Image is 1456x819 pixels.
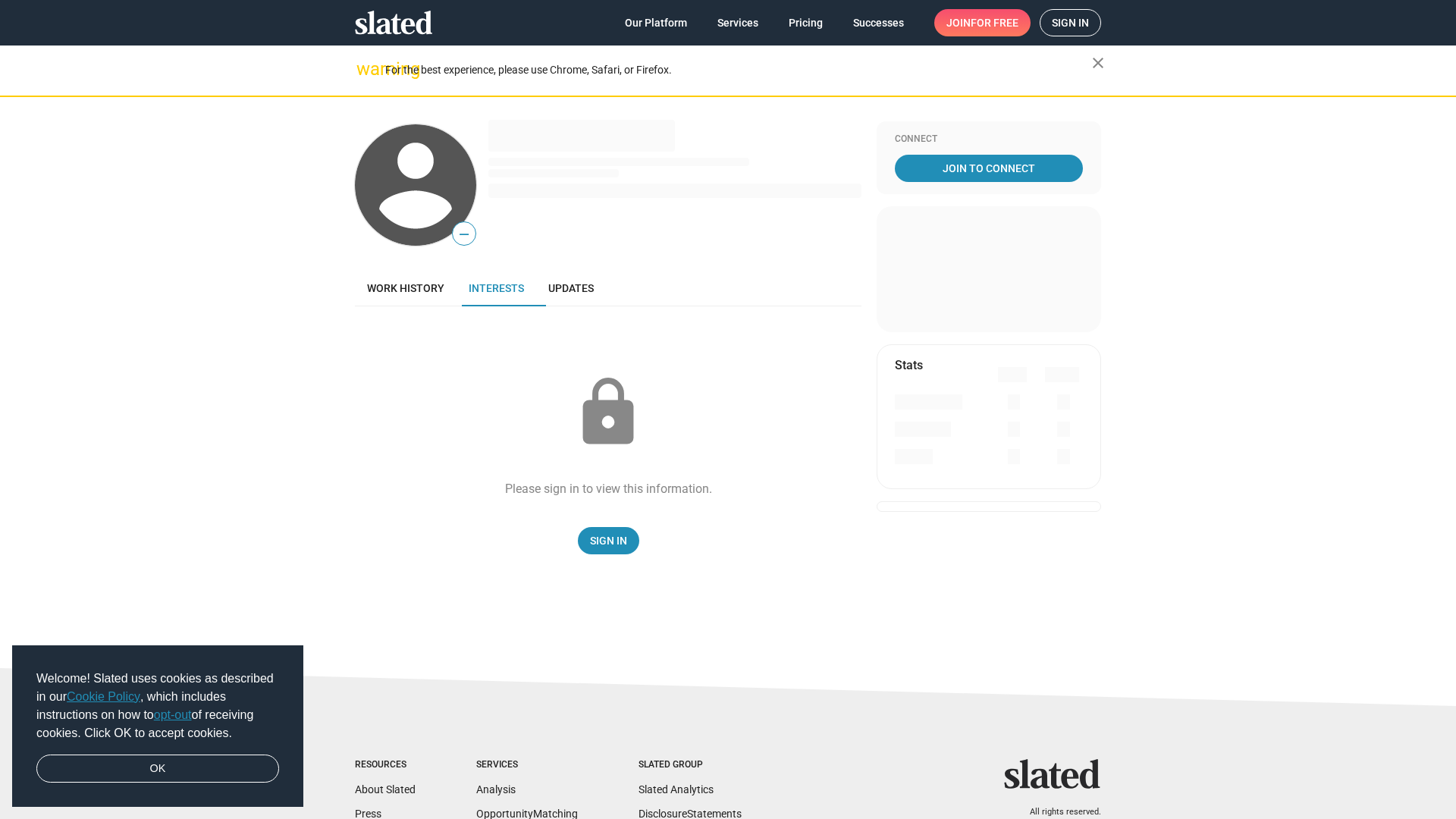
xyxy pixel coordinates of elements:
a: Pricing [777,9,835,36]
a: Join To Connect [895,155,1083,182]
a: Successes [841,9,916,36]
mat-card-title: Stats [895,357,923,373]
span: Sign in [1052,10,1089,36]
a: Joinfor free [934,9,1031,36]
span: Updates [548,282,594,294]
mat-icon: lock [570,375,646,450]
div: For the best experience, please use Chrome, Safari, or Firefox. [385,60,1092,80]
a: Cookie Policy [67,690,140,703]
span: Join [946,9,1018,36]
a: Interests [457,270,536,306]
span: Welcome! Slated uses cookies as described in our , which includes instructions on how to of recei... [36,670,279,742]
span: Work history [367,282,444,294]
span: — [453,224,475,244]
span: Join To Connect [898,155,1080,182]
div: Slated Group [639,759,742,771]
a: Our Platform [613,9,699,36]
span: Our Platform [625,9,687,36]
span: Successes [853,9,904,36]
div: Please sign in to view this information. [505,481,712,497]
span: Services [717,9,758,36]
span: Sign In [590,527,627,554]
a: dismiss cookie message [36,755,279,783]
a: opt-out [154,708,192,721]
div: cookieconsent [12,645,303,808]
a: Updates [536,270,606,306]
div: Services [476,759,578,771]
span: for free [971,9,1018,36]
div: Connect [895,133,1083,146]
span: Pricing [789,9,823,36]
a: Sign In [578,527,639,554]
mat-icon: close [1089,54,1107,72]
span: Interests [469,282,524,294]
a: Work history [355,270,457,306]
div: Resources [355,759,416,771]
a: Sign in [1040,9,1101,36]
a: About Slated [355,783,416,795]
a: Services [705,9,770,36]
mat-icon: warning [356,60,375,78]
a: Slated Analytics [639,783,714,795]
a: Analysis [476,783,516,795]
